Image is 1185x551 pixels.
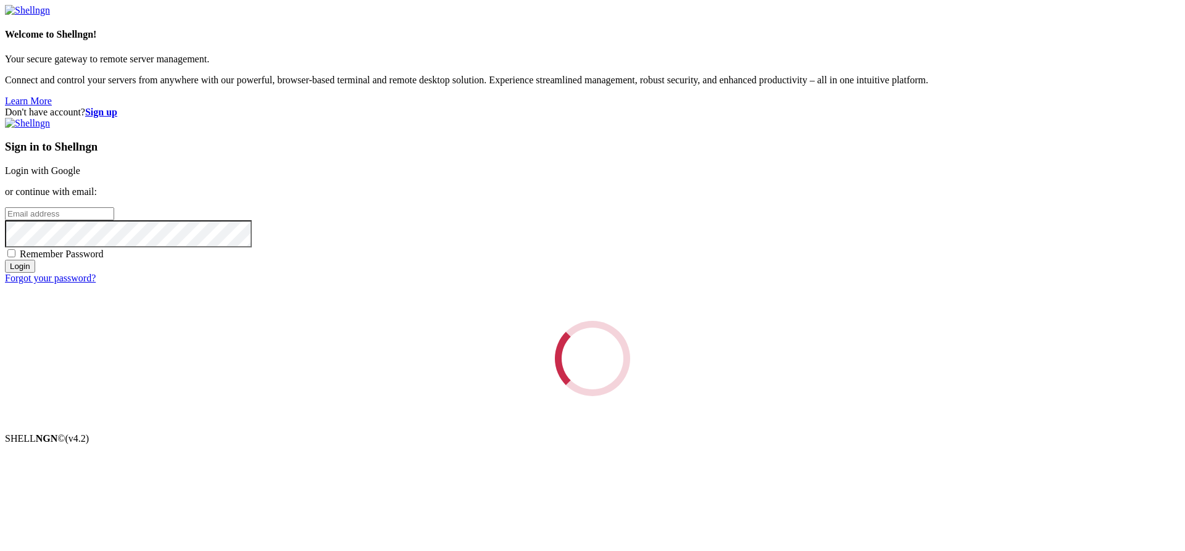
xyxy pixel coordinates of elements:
input: Email address [5,207,114,220]
p: Your secure gateway to remote server management. [5,54,1180,65]
a: Learn More [5,96,52,106]
input: Login [5,260,35,273]
span: SHELL © [5,433,89,444]
p: Connect and control your servers from anywhere with our powerful, browser-based terminal and remo... [5,75,1180,86]
p: or continue with email: [5,186,1180,197]
h3: Sign in to Shellngn [5,140,1180,154]
img: Shellngn [5,5,50,16]
h4: Welcome to Shellngn! [5,29,1180,40]
a: Sign up [85,107,117,117]
span: 4.2.0 [65,433,89,444]
img: Shellngn [5,118,50,129]
span: Remember Password [20,249,104,259]
b: NGN [36,433,58,444]
div: Don't have account? [5,107,1180,118]
a: Login with Google [5,165,80,176]
div: Loading... [549,315,637,403]
a: Forgot your password? [5,273,96,283]
input: Remember Password [7,249,15,257]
